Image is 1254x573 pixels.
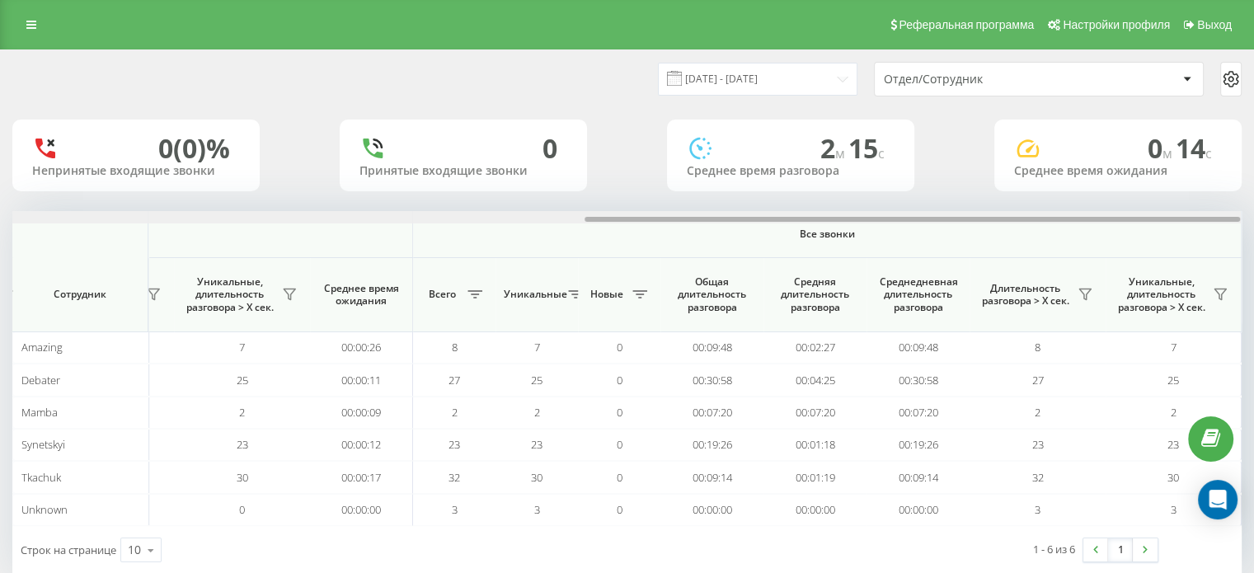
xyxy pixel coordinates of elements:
[1167,437,1179,452] span: 23
[239,502,245,517] span: 0
[531,470,542,485] span: 30
[237,437,248,452] span: 23
[867,429,970,461] td: 00:19:26
[878,144,885,162] span: c
[1035,502,1040,517] span: 3
[660,461,763,493] td: 00:09:14
[504,288,563,301] span: Уникальные
[867,331,970,364] td: 00:09:48
[531,373,542,387] span: 25
[763,364,867,396] td: 00:04:25
[1014,164,1222,178] div: Среднее время ожидания
[660,397,763,429] td: 00:07:20
[776,275,854,314] span: Средняя длительность разговора
[449,470,460,485] span: 32
[310,461,413,493] td: 00:00:17
[1035,405,1040,420] span: 2
[1176,130,1212,166] span: 14
[1162,144,1176,162] span: м
[617,437,622,452] span: 0
[1205,144,1212,162] span: c
[237,470,248,485] span: 30
[1032,437,1044,452] span: 23
[1171,340,1177,355] span: 7
[617,405,622,420] span: 0
[1114,275,1208,314] span: Уникальные, длительность разговора > Х сек.
[1032,373,1044,387] span: 27
[763,494,867,526] td: 00:00:00
[158,133,230,164] div: 0 (0)%
[899,18,1034,31] span: Реферальная программа
[1167,470,1179,485] span: 30
[1032,470,1044,485] span: 32
[586,288,627,301] span: Новые
[21,502,68,517] span: Unknown
[32,164,240,178] div: Непринятые входящие звонки
[239,340,245,355] span: 7
[879,275,957,314] span: Среднедневная длительность разговора
[763,429,867,461] td: 00:01:18
[21,340,63,355] span: Amazing
[359,164,567,178] div: Принятые входящие звонки
[1035,340,1040,355] span: 8
[452,405,458,420] span: 2
[531,437,542,452] span: 23
[322,282,400,308] span: Среднее время ожидания
[21,437,65,452] span: Synetskyi
[128,542,141,558] div: 10
[673,275,751,314] span: Общая длительность разговора
[534,340,540,355] span: 7
[820,130,848,166] span: 2
[452,340,458,355] span: 8
[617,340,622,355] span: 0
[310,397,413,429] td: 00:00:09
[660,331,763,364] td: 00:09:48
[848,130,885,166] span: 15
[763,331,867,364] td: 00:02:27
[449,437,460,452] span: 23
[452,502,458,517] span: 3
[884,73,1081,87] div: Отдел/Сотрудник
[310,331,413,364] td: 00:00:26
[310,364,413,396] td: 00:00:11
[617,470,622,485] span: 0
[21,373,60,387] span: Debater
[534,405,540,420] span: 2
[1171,405,1177,420] span: 2
[1171,502,1177,517] span: 3
[1167,373,1179,387] span: 25
[182,275,277,314] span: Уникальные, длительность разговора > Х сек.
[660,429,763,461] td: 00:19:26
[310,429,413,461] td: 00:00:12
[449,373,460,387] span: 27
[237,373,248,387] span: 25
[687,164,895,178] div: Среднее время разговора
[462,228,1192,241] span: Все звонки
[660,494,763,526] td: 00:00:00
[867,494,970,526] td: 00:00:00
[1063,18,1170,31] span: Настройки профиля
[763,461,867,493] td: 00:01:19
[867,364,970,396] td: 00:30:58
[867,397,970,429] td: 00:07:20
[421,288,463,301] span: Всего
[867,461,970,493] td: 00:09:14
[21,542,116,557] span: Строк на странице
[1033,541,1075,557] div: 1 - 6 из 6
[617,502,622,517] span: 0
[1108,538,1133,561] a: 1
[1197,18,1232,31] span: Выход
[1148,130,1176,166] span: 0
[239,405,245,420] span: 2
[26,288,134,301] span: Сотрудник
[835,144,848,162] span: м
[660,364,763,396] td: 00:30:58
[310,494,413,526] td: 00:00:00
[617,373,622,387] span: 0
[534,502,540,517] span: 3
[21,470,61,485] span: Tkachuk
[1198,480,1238,519] div: Open Intercom Messenger
[542,133,557,164] div: 0
[978,282,1073,308] span: Длительность разговора > Х сек.
[21,405,58,420] span: Mamba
